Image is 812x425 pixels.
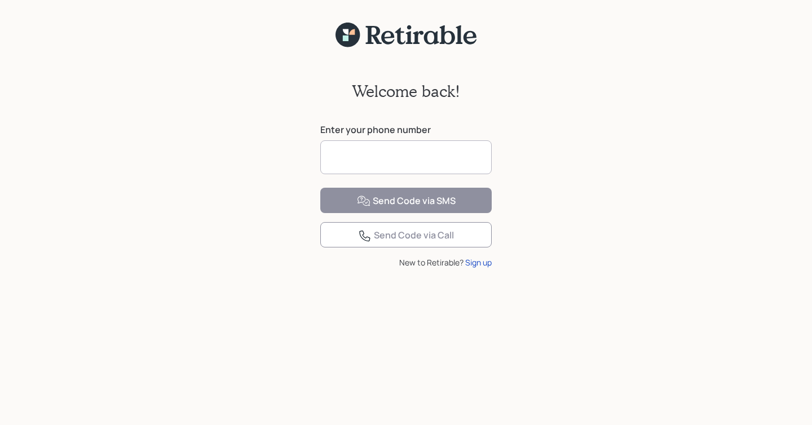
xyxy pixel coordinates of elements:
[357,194,456,208] div: Send Code via SMS
[320,188,492,213] button: Send Code via SMS
[320,222,492,247] button: Send Code via Call
[465,256,492,268] div: Sign up
[352,82,460,101] h2: Welcome back!
[320,256,492,268] div: New to Retirable?
[358,229,454,242] div: Send Code via Call
[320,123,492,136] label: Enter your phone number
